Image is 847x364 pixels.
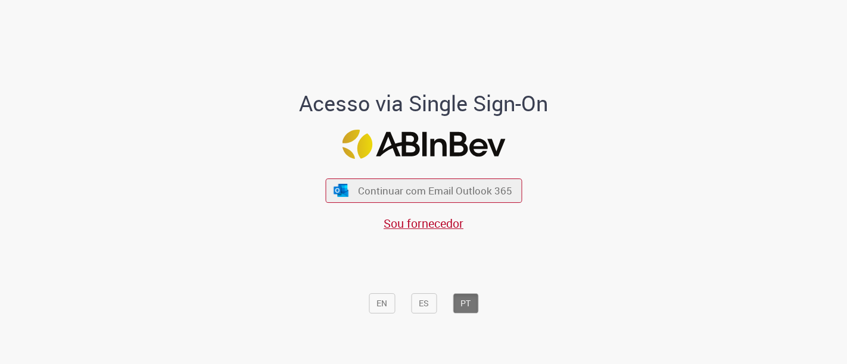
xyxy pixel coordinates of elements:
[411,293,437,313] button: ES
[358,184,512,197] span: Continuar com Email Outlook 365
[384,215,463,231] a: Sou fornecedor
[333,184,350,196] img: ícone Azure/Microsoft 360
[453,293,478,313] button: PT
[325,178,522,203] button: ícone Azure/Microsoft 360 Continuar com Email Outlook 365
[369,293,395,313] button: EN
[259,92,589,115] h1: Acesso via Single Sign-On
[342,130,505,159] img: Logo ABInBev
